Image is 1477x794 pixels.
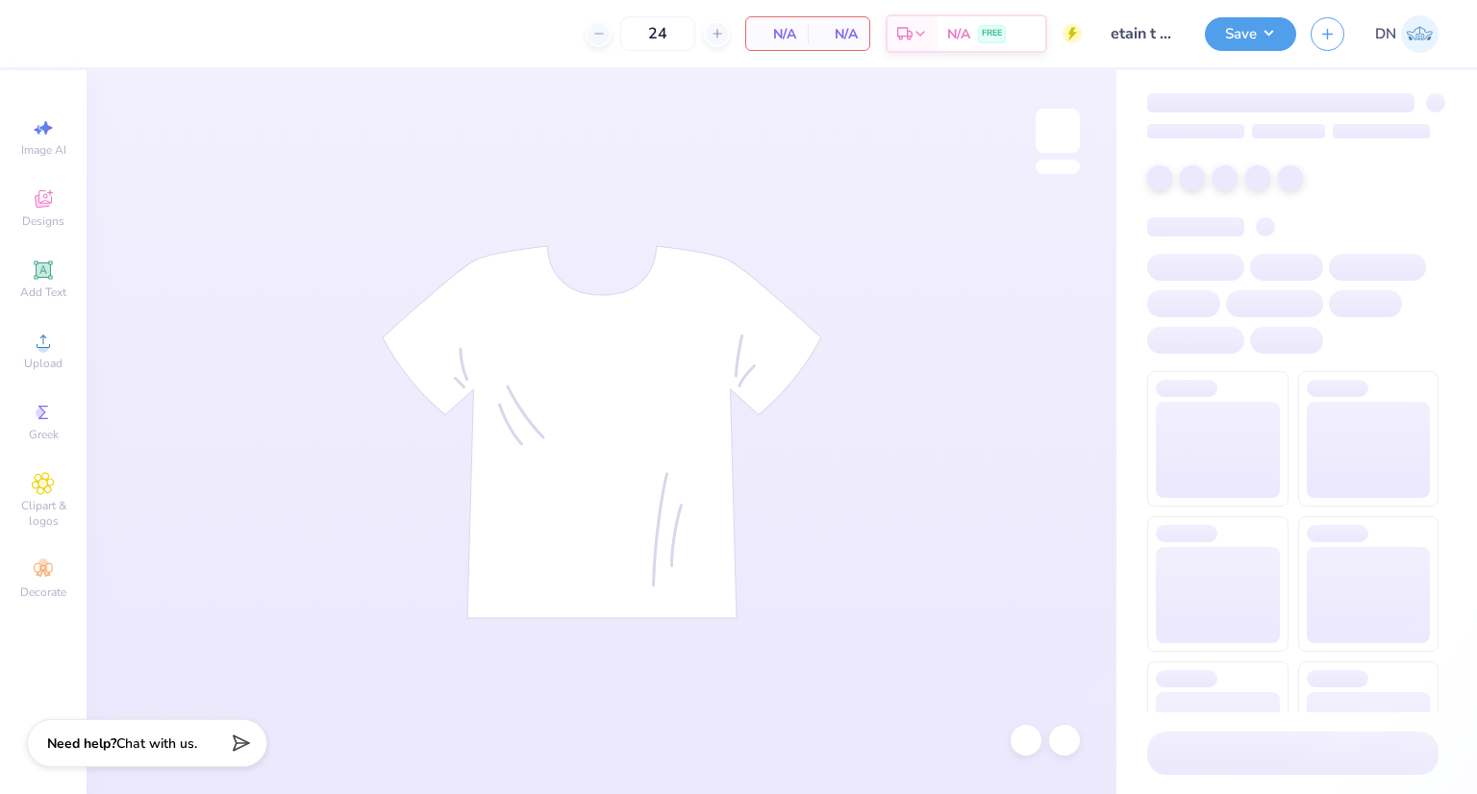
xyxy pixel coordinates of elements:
span: Image AI [21,142,66,158]
strong: Need help? [47,734,116,753]
span: Chat with us. [116,734,197,753]
a: DN [1375,15,1439,53]
span: N/A [947,24,970,44]
img: Danielle Newport [1401,15,1439,53]
img: tee-skeleton.svg [382,245,822,619]
button: Save [1205,17,1296,51]
span: N/A [819,24,858,44]
span: Decorate [20,584,66,600]
span: Upload [24,356,63,371]
span: Clipart & logos [10,498,77,529]
span: FREE [982,27,1002,40]
span: N/A [758,24,796,44]
input: Untitled Design [1096,14,1190,53]
input: – – [620,16,695,51]
span: DN [1375,23,1396,45]
span: Greek [29,427,59,442]
span: Add Text [20,285,66,300]
span: Designs [22,213,64,229]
